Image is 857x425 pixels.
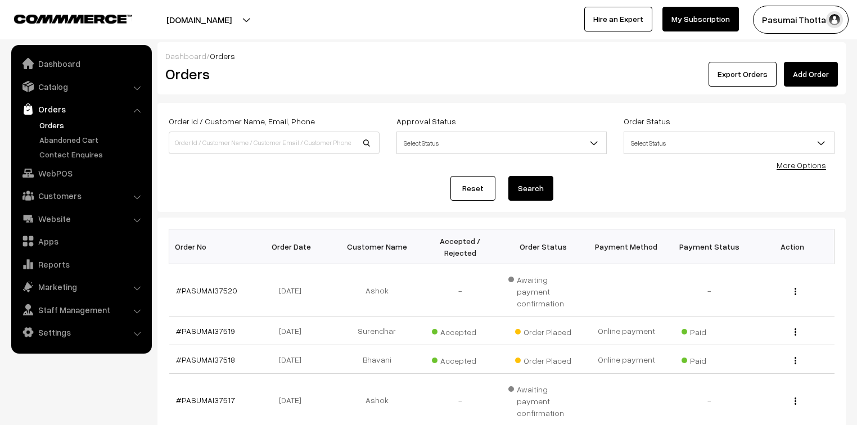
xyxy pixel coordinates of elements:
a: Orders [14,99,148,119]
img: COMMMERCE [14,15,132,23]
a: More Options [777,160,826,170]
a: Reset [450,176,495,201]
a: Customers [14,186,148,206]
a: Catalog [14,76,148,97]
button: Export Orders [709,62,777,87]
span: Order Placed [515,352,571,367]
th: Order Status [502,229,585,264]
a: Apps [14,231,148,251]
img: Menu [795,328,796,336]
th: Payment Method [585,229,668,264]
img: user [826,11,843,28]
button: Search [508,176,553,201]
th: Order No [169,229,252,264]
a: Abandoned Cart [37,134,148,146]
a: Orders [37,119,148,131]
th: Accepted / Rejected [418,229,502,264]
span: Select Status [397,133,607,153]
span: Paid [682,323,738,338]
td: [DATE] [252,317,335,345]
a: #PASUMAI37520 [176,286,237,295]
span: Paid [682,352,738,367]
th: Order Date [252,229,335,264]
span: Orders [210,51,235,61]
h2: Orders [165,65,378,83]
a: Reports [14,254,148,274]
label: Approval Status [396,115,456,127]
label: Order Id / Customer Name, Email, Phone [169,115,315,127]
button: [DOMAIN_NAME] [127,6,271,34]
a: Dashboard [14,53,148,74]
a: Website [14,209,148,229]
td: Online payment [585,317,668,345]
span: Select Status [624,132,835,154]
td: Surendhar [335,317,418,345]
button: Pasumai Thotta… [753,6,849,34]
img: Menu [795,357,796,364]
td: [DATE] [252,345,335,374]
th: Action [751,229,835,264]
a: Dashboard [165,51,206,61]
img: Menu [795,397,796,405]
span: Select Status [624,133,834,153]
a: Add Order [784,62,838,87]
span: Awaiting payment confirmation [508,271,578,309]
input: Order Id / Customer Name / Customer Email / Customer Phone [169,132,380,154]
td: - [668,264,751,317]
span: Accepted [432,352,488,367]
a: Hire an Expert [584,7,652,31]
td: [DATE] [252,264,335,317]
td: Bhavani [335,345,418,374]
a: Contact Enquires [37,148,148,160]
a: #PASUMAI37519 [176,326,235,336]
a: COMMMERCE [14,11,112,25]
td: Online payment [585,345,668,374]
div: / [165,50,838,62]
label: Order Status [624,115,670,127]
a: Settings [14,322,148,342]
a: Staff Management [14,300,148,320]
a: WebPOS [14,163,148,183]
a: #PASUMAI37518 [176,355,235,364]
td: - [418,264,502,317]
a: Marketing [14,277,148,297]
a: #PASUMAI37517 [176,395,235,405]
th: Payment Status [668,229,751,264]
img: Menu [795,288,796,295]
span: Awaiting payment confirmation [508,381,578,419]
span: Accepted [432,323,488,338]
a: My Subscription [662,7,739,31]
td: Ashok [335,264,418,317]
th: Customer Name [335,229,418,264]
span: Order Placed [515,323,571,338]
span: Select Status [396,132,607,154]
